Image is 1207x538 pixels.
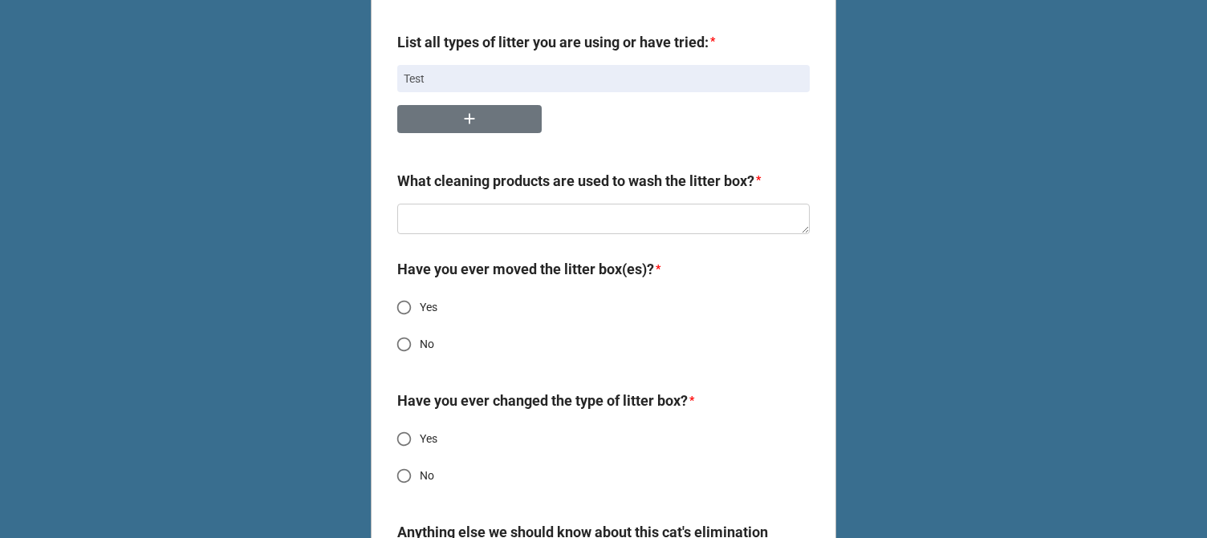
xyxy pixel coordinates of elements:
label: List all types of litter you are using or have tried: [397,31,709,54]
p: Test [404,71,803,87]
span: No [420,336,434,353]
span: Yes [420,431,437,447]
span: No [420,467,434,484]
label: What cleaning products are used to wash the litter box? [397,170,754,192]
label: Have you ever changed the type of litter box? [397,390,688,412]
span: Yes [420,299,437,316]
label: Have you ever moved the litter box(es)? [397,258,654,281]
